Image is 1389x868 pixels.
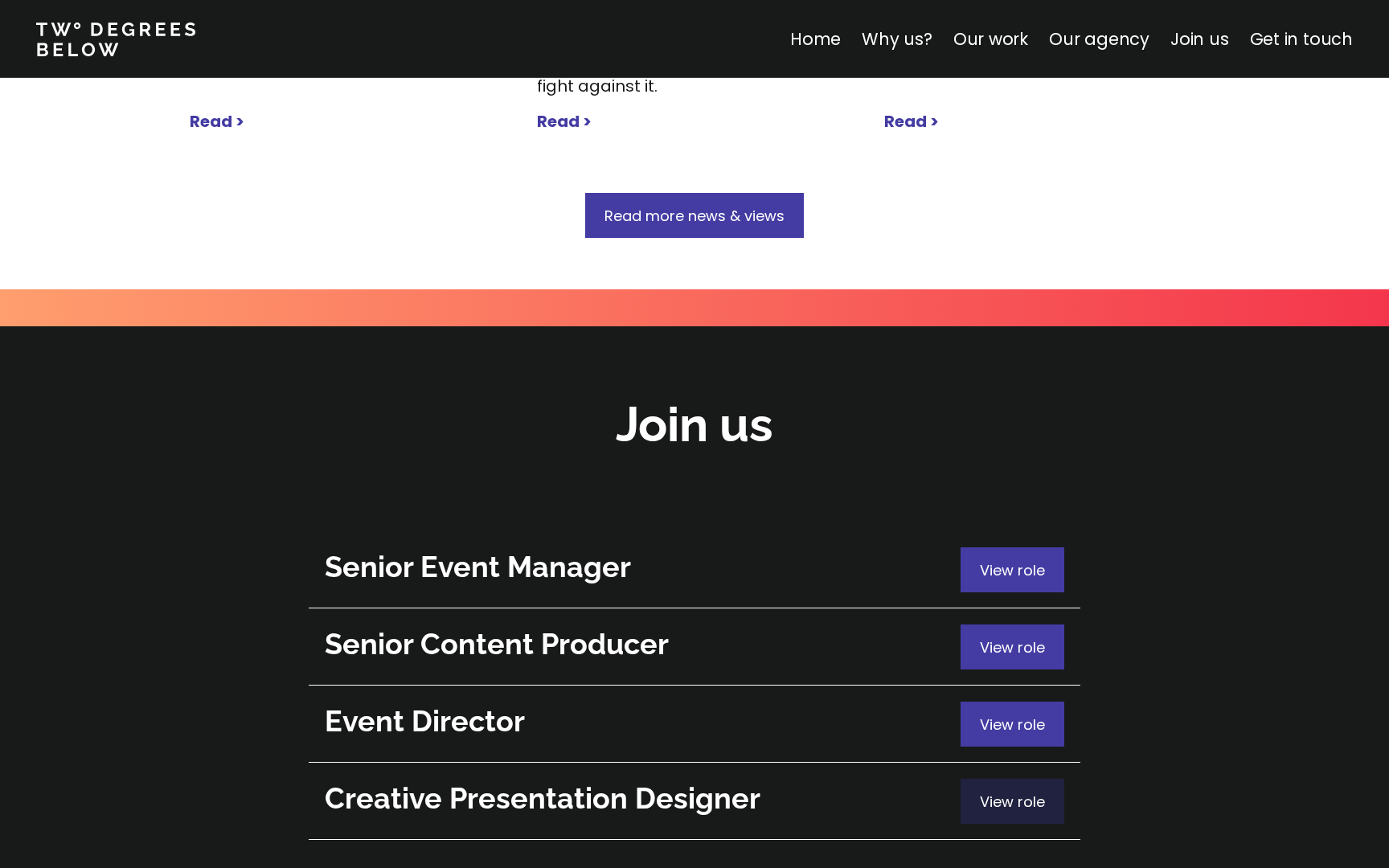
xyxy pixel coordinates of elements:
a: Our work [953,27,1028,51]
strong: Read > [190,110,244,133]
strong: Read > [537,110,592,133]
a: Home [790,27,841,51]
a: Read > [884,109,1199,133]
span: Read more news & views [604,206,785,226]
h2: Creative Presentation Designer [325,779,953,818]
a: Our agency [1049,27,1149,51]
span: View role [980,637,1045,657]
strong: Read > [884,110,939,133]
a: Get in touch [1250,27,1353,51]
h2: Senior Event Manager [325,547,953,587]
span: View role [980,792,1045,812]
h2: Join us [616,392,773,457]
h2: Senior Content Producer [325,624,953,664]
a: Read > [537,109,852,133]
a: Read more news & views [190,193,1199,238]
a: Read > [190,109,505,133]
a: Event DirectorView role [309,686,1080,763]
span: View role [980,714,1045,735]
a: Senior Content ProducerView role [309,608,1080,686]
span: View role [980,560,1045,580]
a: Join us [1170,27,1229,51]
a: Creative Presentation DesignerView role [309,763,1080,840]
a: Why us? [862,27,932,51]
h2: Event Director [325,702,953,741]
a: Senior Event ManagerView role [309,531,1080,608]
